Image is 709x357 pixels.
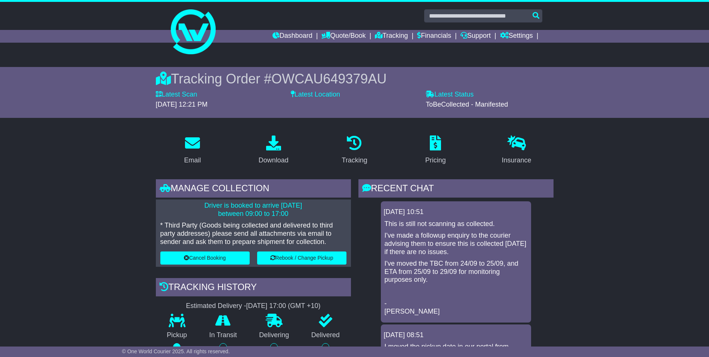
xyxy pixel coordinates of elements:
p: Delivered [300,331,351,339]
a: Support [460,30,491,43]
div: Manage collection [156,179,351,199]
a: Dashboard [272,30,312,43]
div: [DATE] 17:00 (GMT +10) [246,302,321,310]
p: In Transit [198,331,248,339]
span: OWCAU649379AU [271,71,386,86]
p: Driver is booked to arrive [DATE] between 09:00 to 17:00 [160,202,346,218]
label: Latest Scan [156,91,197,99]
div: Insurance [502,155,531,165]
span: [DATE] 12:21 PM [156,101,208,108]
div: Tracking history [156,278,351,298]
div: Download [259,155,289,165]
a: Pricing [420,133,451,168]
label: Latest Status [426,91,474,99]
a: Tracking [337,133,372,168]
p: I've made a followup enquiry to the courier advising them to ensure this is collected [DATE] if t... [385,232,527,256]
div: Estimated Delivery - [156,302,351,310]
p: This is still not scanning as collected. [385,220,527,228]
p: I've moved the TBC from 24/09 to 25/09, and ETA from 25/09 to 29/09 for monitoring purposes only. [385,260,527,284]
p: Pickup [156,331,198,339]
a: Settings [500,30,533,43]
div: Tracking [342,155,367,165]
div: [DATE] 08:51 [384,331,528,339]
div: [DATE] 10:51 [384,208,528,216]
a: Insurance [497,133,536,168]
a: Tracking [375,30,408,43]
p: Delivering [248,331,300,339]
a: Email [179,133,206,168]
div: Email [184,155,201,165]
div: Tracking Order # [156,71,554,87]
div: RECENT CHAT [358,179,554,199]
span: ToBeCollected - Manifested [426,101,508,108]
a: Financials [417,30,451,43]
p: - [PERSON_NAME] [385,300,527,316]
label: Latest Location [291,91,340,99]
span: © One World Courier 2025. All rights reserved. [122,348,230,354]
a: Download [254,133,293,168]
a: Quote/Book [321,30,366,43]
div: Pricing [425,155,446,165]
button: Rebook / Change Pickup [257,251,346,265]
p: * Third Party (Goods being collected and delivered to third party addresses) please send all atta... [160,222,346,246]
button: Cancel Booking [160,251,250,265]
